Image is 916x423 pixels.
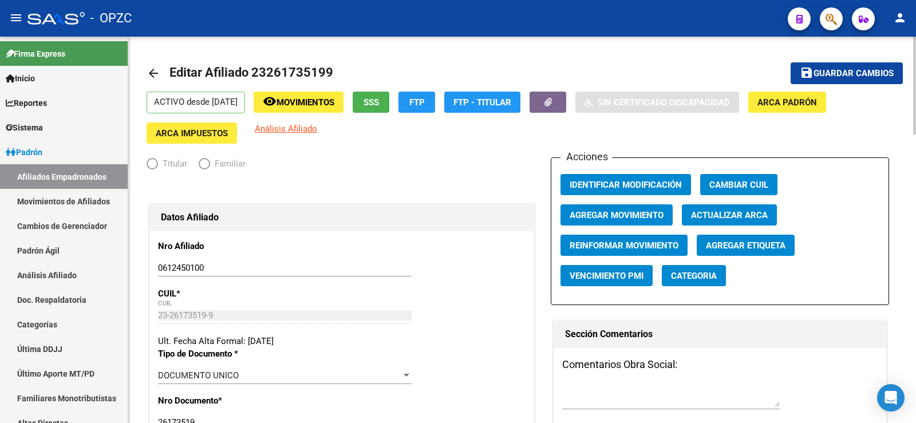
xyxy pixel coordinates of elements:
[255,124,317,134] span: Análisis Afiliado
[161,208,523,227] h1: Datos Afiliado
[560,235,688,256] button: Reinformar Movimiento
[6,97,47,109] span: Reportes
[156,128,228,139] span: ARCA Impuestos
[570,210,664,220] span: Agregar Movimiento
[814,69,894,79] span: Guardar cambios
[570,240,678,251] span: Reinformar Movimiento
[158,240,269,252] p: Nro Afiliado
[562,357,877,373] h3: Comentarios Obra Social:
[147,122,237,144] button: ARCA Impuestos
[877,384,905,412] div: Open Intercom Messenger
[560,174,691,195] button: Identificar Modificación
[6,146,42,159] span: Padrón
[158,287,269,300] p: CUIL
[364,97,379,108] span: SSS
[254,92,343,113] button: Movimientos
[6,121,43,134] span: Sistema
[158,157,187,170] span: Titular
[706,240,785,251] span: Agregar Etiqueta
[444,92,520,113] button: FTP - Titular
[560,204,673,226] button: Agregar Movimiento
[700,174,777,195] button: Cambiar CUIL
[210,157,246,170] span: Familiar
[575,92,739,113] button: Sin Certificado Discapacidad
[893,11,907,25] mat-icon: person
[671,271,717,281] span: Categoria
[691,210,768,220] span: Actualizar ARCA
[748,92,826,113] button: ARCA Padrón
[263,94,277,108] mat-icon: remove_red_eye
[662,265,726,286] button: Categoria
[147,66,160,80] mat-icon: arrow_back
[169,65,333,80] span: Editar Afiliado 23261735199
[409,97,425,108] span: FTP
[158,394,269,407] p: Nro Documento
[570,180,682,190] span: Identificar Modificación
[398,92,435,113] button: FTP
[682,204,777,226] button: Actualizar ARCA
[565,325,874,343] h1: Sección Comentarios
[560,265,653,286] button: Vencimiento PMI
[9,11,23,25] mat-icon: menu
[697,235,795,256] button: Agregar Etiqueta
[453,97,511,108] span: FTP - Titular
[158,370,239,381] span: DOCUMENTO UNICO
[158,335,526,347] div: Ult. Fecha Alta Formal: [DATE]
[353,92,389,113] button: SSS
[90,6,132,31] span: - OPZC
[6,48,65,60] span: Firma Express
[560,149,612,165] h3: Acciones
[570,271,643,281] span: Vencimiento PMI
[158,347,269,360] p: Tipo de Documento *
[277,97,334,108] span: Movimientos
[147,92,245,113] p: ACTIVO desde [DATE]
[598,97,730,108] span: Sin Certificado Discapacidad
[791,62,903,84] button: Guardar cambios
[6,72,35,85] span: Inicio
[757,97,817,108] span: ARCA Padrón
[147,161,257,171] mat-radio-group: Elija una opción
[800,66,814,80] mat-icon: save
[709,180,768,190] span: Cambiar CUIL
